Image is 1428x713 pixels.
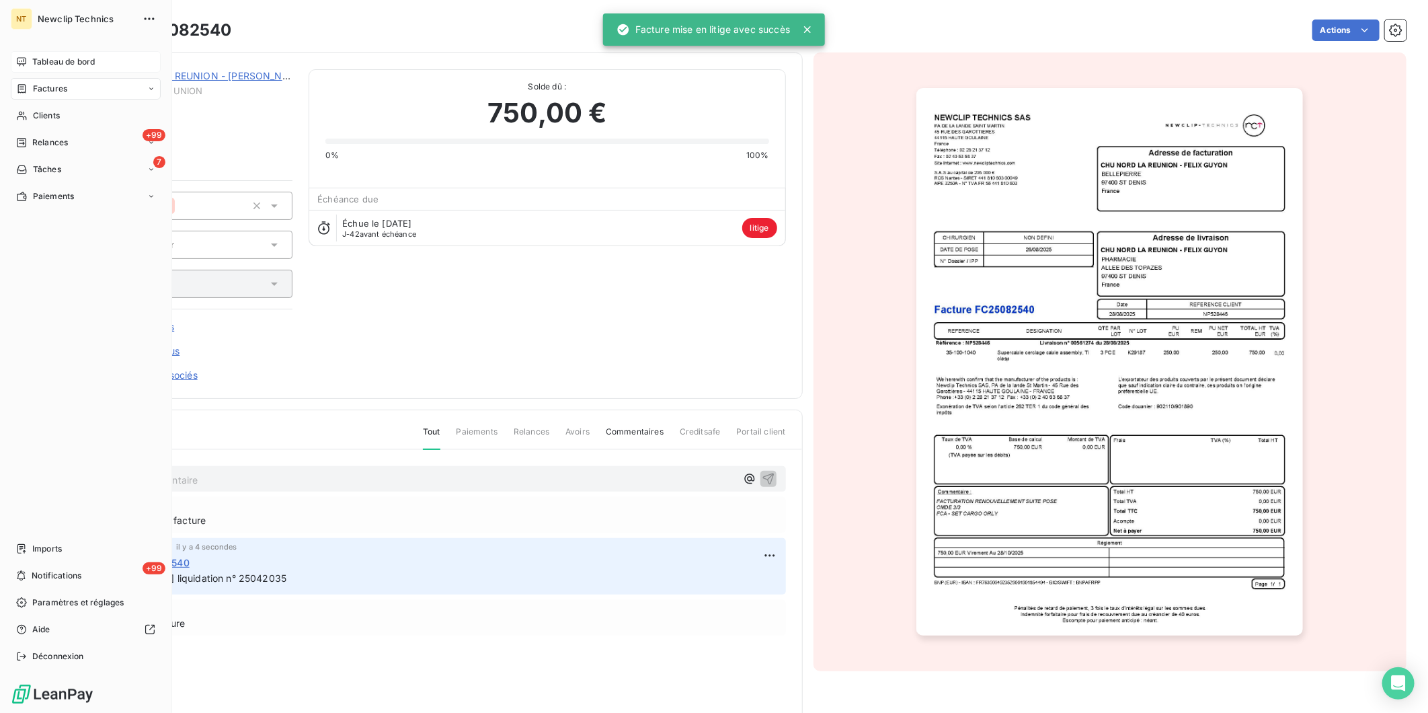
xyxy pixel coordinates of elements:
span: Échue le [DATE] [342,218,411,229]
span: Aide [32,624,50,636]
span: 100% [746,149,769,161]
span: Newclip Technics [38,13,134,24]
span: 750,00 € [487,93,606,133]
span: 0% [325,149,339,161]
span: Imports [32,543,62,555]
span: Creditsafe [680,426,721,449]
span: litige [742,218,777,238]
span: avant échéance [342,230,416,238]
span: Paramètres et réglages [32,597,124,609]
span: Tableau de bord [32,56,95,68]
span: Clients [33,110,60,122]
span: il y a 4 secondes [176,543,237,551]
button: Actions [1312,20,1380,41]
span: Tâches [33,163,61,176]
h3: FC25082540 [126,18,232,42]
span: 7 [153,156,165,168]
span: Déconnexion [32,650,84,663]
span: Notifications [32,570,81,582]
div: Open Intercom Messenger [1382,667,1415,700]
span: Paiements [457,426,498,449]
span: Relances [514,426,549,449]
span: Solde dû : [325,81,768,93]
span: CHUNORDLAREUNION [106,85,292,96]
div: Facture mise en litige avec succès [617,17,790,42]
img: Logo LeanPay [11,683,94,705]
span: +99 [143,129,165,141]
span: Paiements [33,190,74,202]
img: invoice_thumbnail [916,88,1303,636]
a: Aide [11,619,161,640]
span: +99 [143,562,165,574]
div: NT [11,8,32,30]
span: Factures [33,83,67,95]
span: Commentaires [606,426,664,449]
a: CHU NORD LA REUNION - [PERSON_NAME] [106,70,307,81]
span: Mandaté le [DATE] liquidation n° 25042035 [89,572,286,584]
span: Portail client [736,426,785,449]
span: Avoirs [565,426,590,449]
span: Relances [32,137,68,149]
span: Tout [423,426,440,450]
span: Échéance due [317,194,379,204]
span: J-42 [342,229,360,239]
